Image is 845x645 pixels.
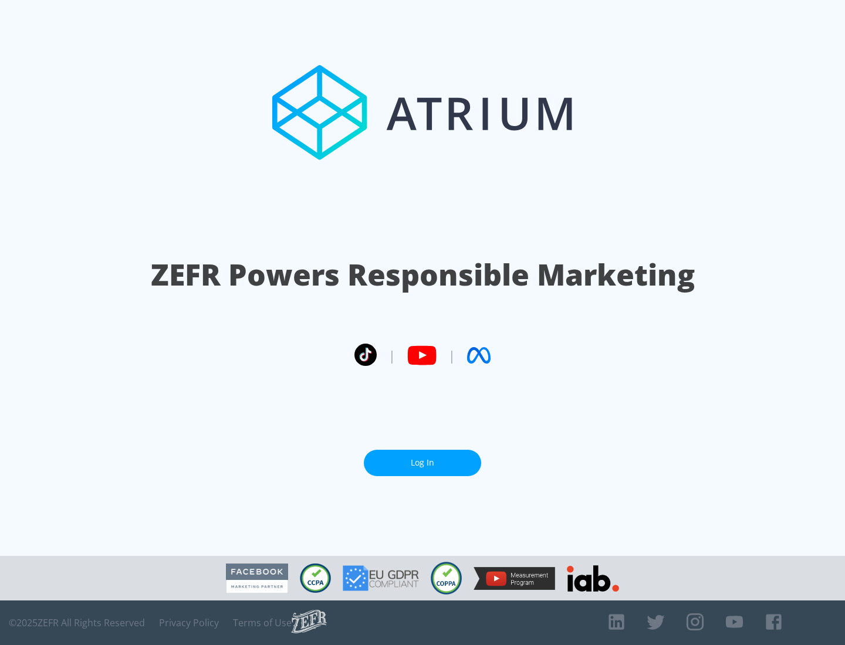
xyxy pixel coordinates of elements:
img: GDPR Compliant [343,565,419,591]
img: CCPA Compliant [300,563,331,593]
img: Facebook Marketing Partner [226,563,288,593]
a: Log In [364,450,481,476]
a: Privacy Policy [159,617,219,629]
span: | [388,347,396,364]
img: COPPA Compliant [431,562,462,595]
span: | [448,347,455,364]
a: Terms of Use [233,617,292,629]
span: © 2025 ZEFR All Rights Reserved [9,617,145,629]
img: YouTube Measurement Program [474,567,555,590]
h1: ZEFR Powers Responsible Marketing [151,254,695,295]
img: IAB [567,565,619,592]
